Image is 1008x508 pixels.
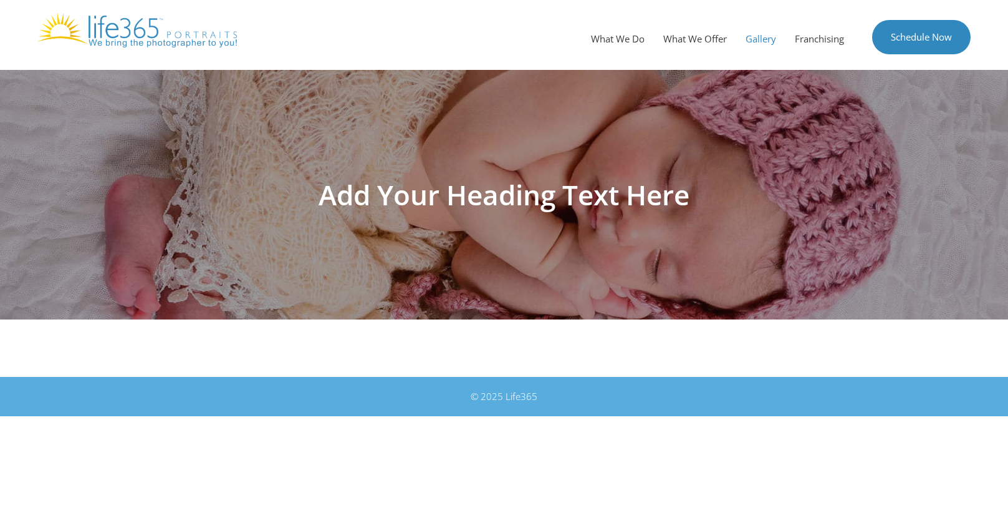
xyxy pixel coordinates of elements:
[582,20,654,57] a: What We Do
[654,20,736,57] a: What We Offer
[872,20,971,54] a: Schedule Now
[785,20,853,57] a: Franchising
[161,389,847,404] div: © 2025 Life365
[736,20,785,57] a: Gallery
[155,181,853,208] h1: Add Your Heading Text Here
[37,12,237,47] img: Life365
